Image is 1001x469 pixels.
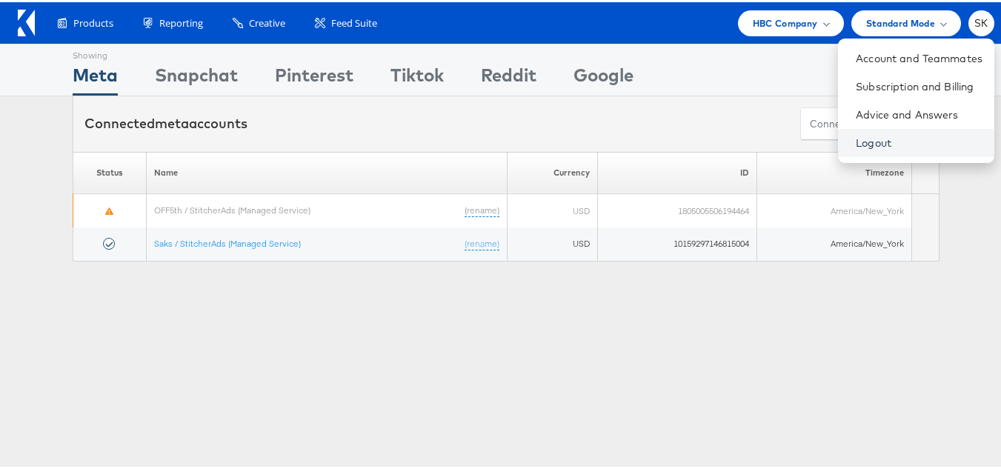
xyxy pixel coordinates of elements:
th: Name [147,150,508,192]
td: USD [508,192,598,225]
a: (rename) [465,202,499,215]
button: ConnectmetaAccounts [800,105,928,139]
td: 1805005506194464 [598,192,757,225]
div: Snapchat [155,60,238,93]
div: Reddit [481,60,536,93]
a: Subscription and Billing [856,77,982,92]
span: meta [155,113,189,130]
div: Pinterest [275,60,353,93]
td: America/New_York [756,225,911,259]
a: Saks / StitcherAds (Managed Service) [154,236,301,247]
th: Timezone [756,150,911,192]
div: Connected accounts [84,112,247,131]
span: HBC Company [753,13,818,29]
div: Google [573,60,633,93]
span: Creative [249,14,285,28]
td: 10159297146815004 [598,225,757,259]
a: OFF5th / StitcherAds (Managed Service) [154,202,310,213]
a: Account and Teammates [856,49,982,64]
th: Status [73,150,147,192]
div: Meta [73,60,118,93]
span: SK [974,16,988,26]
th: ID [598,150,757,192]
a: Advice and Answers [856,105,982,120]
span: Standard Mode [866,13,935,29]
th: Currency [508,150,598,192]
span: Feed Suite [331,14,377,28]
span: Products [73,14,113,28]
a: (rename) [465,236,499,248]
span: Reporting [159,14,203,28]
div: Tiktok [390,60,444,93]
a: Logout [856,133,982,148]
td: America/New_York [756,192,911,225]
td: USD [508,225,598,259]
div: Showing [73,42,118,60]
